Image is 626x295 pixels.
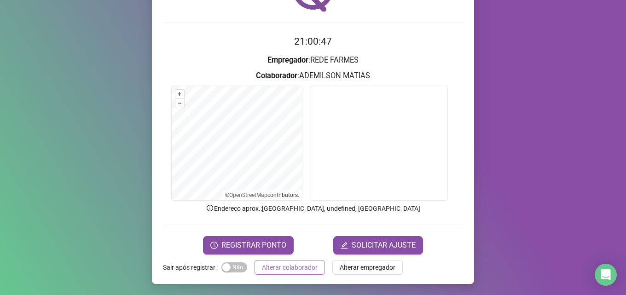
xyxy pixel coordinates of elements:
[225,192,299,198] li: © contributors.
[255,260,325,275] button: Alterar colaborador
[262,262,318,272] span: Alterar colaborador
[163,260,221,275] label: Sair após registrar
[163,203,463,214] p: Endereço aprox. : [GEOGRAPHIC_DATA], undefined, [GEOGRAPHIC_DATA]
[163,70,463,82] h3: : ADEMILSON MATIAS
[210,242,218,249] span: clock-circle
[267,56,308,64] strong: Empregador
[340,262,395,272] span: Alterar empregador
[352,240,416,251] span: SOLICITAR AJUSTE
[229,192,267,198] a: OpenStreetMap
[221,240,286,251] span: REGISTRAR PONTO
[206,204,214,212] span: info-circle
[163,54,463,66] h3: : REDE FARMES
[256,71,297,80] strong: Colaborador
[595,264,617,286] div: Open Intercom Messenger
[341,242,348,249] span: edit
[294,36,332,47] time: 21:00:47
[175,90,184,98] button: +
[175,99,184,108] button: –
[203,236,294,255] button: REGISTRAR PONTO
[332,260,403,275] button: Alterar empregador
[333,236,423,255] button: editSOLICITAR AJUSTE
